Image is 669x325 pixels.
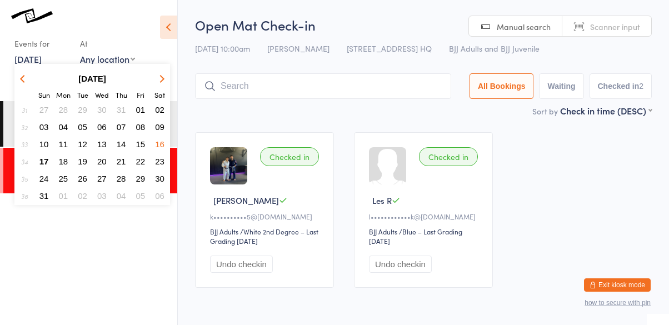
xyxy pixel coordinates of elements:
span: 12 [78,139,87,149]
span: 22 [136,157,146,166]
button: 21 [113,154,130,169]
button: 20 [93,154,111,169]
button: 04 [113,188,130,203]
span: 31 [39,191,49,201]
span: 27 [39,105,49,114]
span: 02 [155,105,164,114]
small: Tuesday [77,90,88,99]
small: Wednesday [95,90,109,99]
span: 04 [117,191,126,201]
span: Scanner input [590,21,640,32]
div: Checked in [419,147,478,166]
em: 31 [22,106,27,114]
em: 34 [21,157,28,166]
span: 08 [136,122,146,132]
a: 9:00 -10:00 amFoundation Gi[PERSON_NAME] [3,101,177,147]
button: Undo checkin [210,256,273,273]
button: 24 [36,171,53,186]
span: 19 [78,157,87,166]
small: Sunday [38,90,50,99]
em: 33 [21,140,28,149]
button: 28 [113,171,130,186]
a: [DATE] [14,53,42,65]
img: Knots Jiu-Jitsu [11,8,53,23]
span: 15 [136,139,146,149]
button: 29 [74,102,91,117]
img: image1716439729.png [210,147,247,184]
span: 29 [78,105,87,114]
button: 12 [74,137,91,152]
span: 30 [97,105,107,114]
button: 27 [93,171,111,186]
h2: Open Mat Check-in [195,16,652,34]
button: 04 [55,119,72,134]
span: [STREET_ADDRESS] HQ [347,43,432,54]
button: 11 [55,137,72,152]
span: 25 [59,174,68,183]
button: 28 [55,102,72,117]
div: Check in time (DESC) [560,104,652,117]
button: 02 [74,188,91,203]
span: 09 [155,122,164,132]
div: Events for [14,34,69,53]
span: / White 2nd Degree – Last Grading [DATE] [210,227,318,246]
span: 07 [117,122,126,132]
span: 21 [117,157,126,166]
small: Monday [56,90,71,99]
button: 06 [93,119,111,134]
button: Undo checkin [369,256,432,273]
button: 07 [113,119,130,134]
span: Manual search [497,21,551,32]
button: 01 [55,188,72,203]
span: 06 [97,122,107,132]
button: 18 [55,154,72,169]
span: 11 [59,139,68,149]
button: 08 [132,119,149,134]
span: 01 [136,105,146,114]
button: 14 [113,137,130,152]
button: how to secure with pin [585,299,651,307]
button: 26 [74,171,91,186]
button: 30 [151,171,168,186]
span: 24 [39,174,49,183]
button: 03 [36,119,53,134]
span: BJJ Adults and BJJ Juvenile [449,43,540,54]
button: 23 [151,154,168,169]
span: 30 [155,174,164,183]
button: 05 [74,119,91,134]
button: 19 [74,154,91,169]
button: All Bookings [470,73,534,99]
span: 28 [117,174,126,183]
span: 29 [136,174,146,183]
span: [DATE] 10:00am [195,43,250,54]
span: 03 [39,122,49,132]
div: Any location [80,53,135,65]
span: 31 [117,105,126,114]
em: 36 [21,192,28,201]
button: 30 [93,102,111,117]
a: 10:00 -11:30 amOpen Mat[PERSON_NAME] [3,148,177,193]
span: [PERSON_NAME] [267,43,329,54]
span: 18 [59,157,68,166]
span: [PERSON_NAME] [213,194,279,206]
button: 31 [36,188,53,203]
div: k••••••••••5@[DOMAIN_NAME] [210,212,322,221]
div: BJJ Adults [369,227,397,236]
span: 17 [39,157,49,166]
span: 04 [59,122,68,132]
span: 06 [155,191,164,201]
button: 06 [151,188,168,203]
span: 05 [78,122,87,132]
button: 29 [132,171,149,186]
button: 27 [36,102,53,117]
button: 31 [113,102,130,117]
div: BJJ Adults [210,227,238,236]
button: 02 [151,102,168,117]
button: Waiting [539,73,583,99]
span: 27 [97,174,107,183]
button: 01 [132,102,149,117]
div: l••••••••••••k@[DOMAIN_NAME] [369,212,481,221]
input: Search [195,73,451,99]
span: Les R [372,194,392,206]
span: 03 [97,191,107,201]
